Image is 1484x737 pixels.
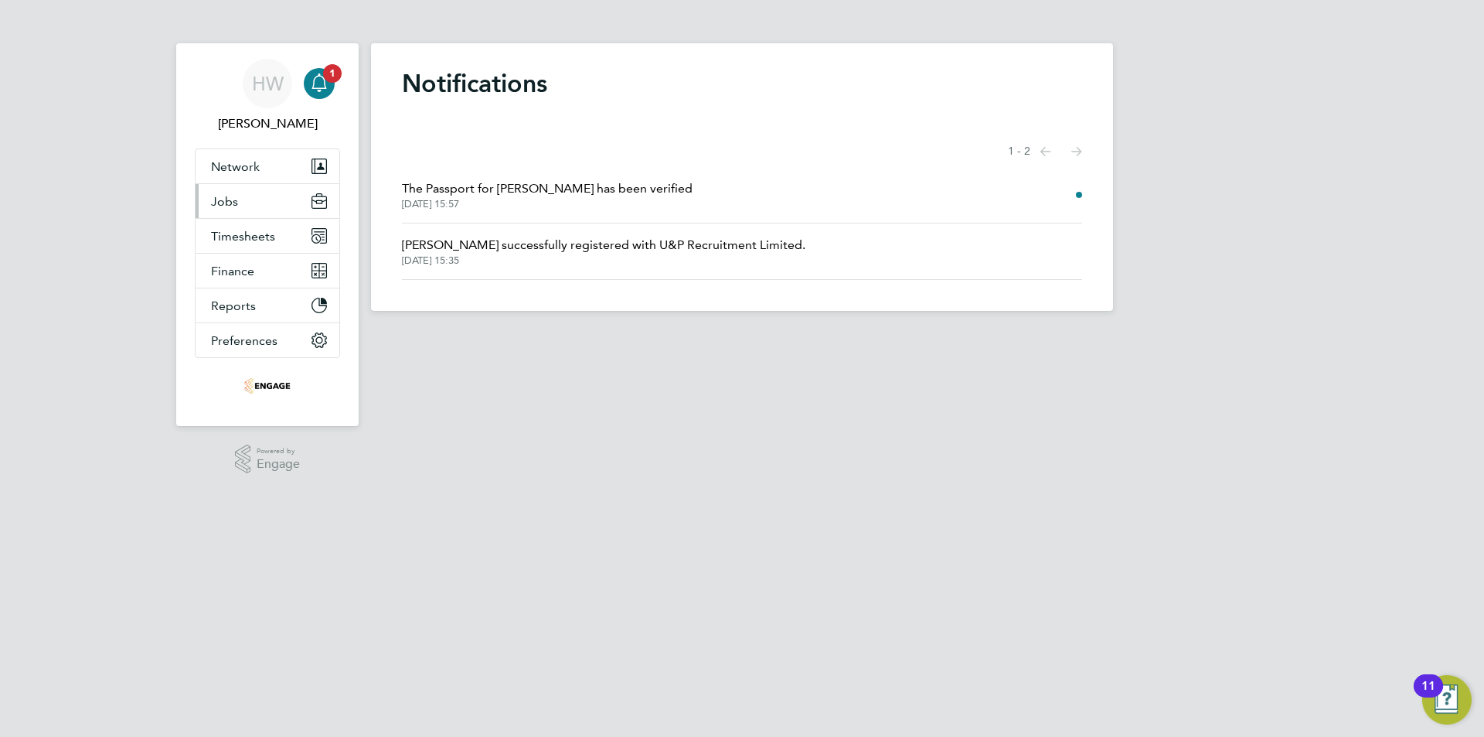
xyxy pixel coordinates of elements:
[211,333,277,348] span: Preferences
[211,299,256,313] span: Reports
[1421,686,1435,706] div: 11
[402,254,805,267] span: [DATE] 15:35
[244,374,291,398] img: uandp-logo-retina.png
[402,236,805,254] span: [PERSON_NAME] successfully registered with U&P Recruitment Limited.
[196,149,339,183] button: Network
[195,59,340,133] a: HW[PERSON_NAME]
[235,445,301,474] a: Powered byEngage
[402,236,805,267] a: [PERSON_NAME] successfully registered with U&P Recruitment Limited.[DATE] 15:35
[195,114,340,133] span: Harry Wilson
[176,43,359,426] nav: Main navigation
[196,184,339,218] button: Jobs
[402,198,693,210] span: [DATE] 15:57
[1422,675,1472,725] button: Open Resource Center, 11 new notifications
[402,179,693,210] a: The Passport for [PERSON_NAME] has been verified[DATE] 15:57
[402,68,1082,99] h1: Notifications
[211,194,238,209] span: Jobs
[252,73,284,94] span: HW
[196,254,339,288] button: Finance
[211,159,260,174] span: Network
[1008,136,1082,167] nav: Select page of notifications list
[196,219,339,253] button: Timesheets
[196,288,339,322] button: Reports
[196,323,339,357] button: Preferences
[211,229,275,244] span: Timesheets
[402,179,693,198] span: The Passport for [PERSON_NAME] has been verified
[195,374,340,398] a: Go to home page
[211,264,254,278] span: Finance
[257,445,300,458] span: Powered by
[1008,144,1030,159] span: 1 - 2
[257,458,300,471] span: Engage
[323,64,342,83] span: 1
[304,59,335,108] a: 1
